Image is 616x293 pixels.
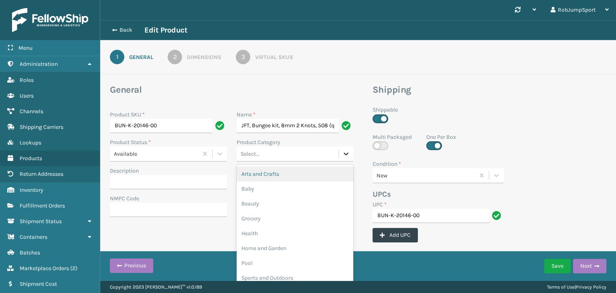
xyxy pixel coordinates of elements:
[373,200,387,209] label: UPC
[237,271,354,285] div: Sports and Outdoors
[241,150,259,158] div: Select...
[255,53,293,61] div: Virtual SKUs
[18,45,32,51] span: Menu
[373,133,412,141] label: Multi Packaged
[547,281,606,293] div: |
[20,124,63,130] span: Shipping Carriers
[110,110,145,119] label: Product SKU
[377,171,475,180] div: New
[110,167,139,175] label: Description
[237,167,354,181] div: Arts and Crafts
[236,50,250,64] div: 3
[20,249,40,256] span: Batches
[373,228,418,242] button: Add UPC
[20,155,42,162] span: Products
[110,281,202,293] p: Copyright 2023 [PERSON_NAME]™ v 1.0.189
[20,218,62,225] span: Shipment Status
[20,234,47,240] span: Containers
[20,171,63,177] span: Return Addresses
[20,92,34,99] span: Users
[20,265,69,272] span: Marketplace Orders
[70,265,77,272] span: ( 2 )
[144,25,187,35] h3: Edit Product
[237,196,354,211] div: Beauty
[576,284,606,290] a: Privacy Policy
[20,77,34,83] span: Roles
[237,241,354,256] div: Home and Garden
[114,150,199,158] div: Available
[573,259,606,273] button: Next
[129,53,153,61] div: General
[187,53,221,61] div: Dimensions
[168,50,182,64] div: 2
[237,226,354,241] div: Health
[237,256,354,271] div: Pool
[110,138,151,146] label: Product Status
[20,187,43,193] span: Inventory
[110,84,353,96] h3: General
[544,259,571,273] button: Save
[237,110,255,119] label: Name
[547,284,575,290] a: Terms of Use
[107,26,144,34] button: Back
[110,258,153,273] button: Previous
[20,139,41,146] span: Lookups
[373,106,398,114] label: Shippable
[373,84,574,96] h3: Shipping
[110,194,139,203] label: NMFC Code
[373,160,401,168] label: Condition
[20,281,57,287] span: Shipment Cost
[373,190,391,199] b: UPCs
[20,202,65,209] span: Fulfillment Orders
[12,8,88,32] img: logo
[20,61,58,67] span: Administration
[20,108,43,115] span: Channels
[110,50,124,64] div: 1
[426,133,456,141] label: One Per Box
[237,181,354,196] div: Baby
[237,211,354,226] div: Grocery
[237,138,280,146] label: Product Category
